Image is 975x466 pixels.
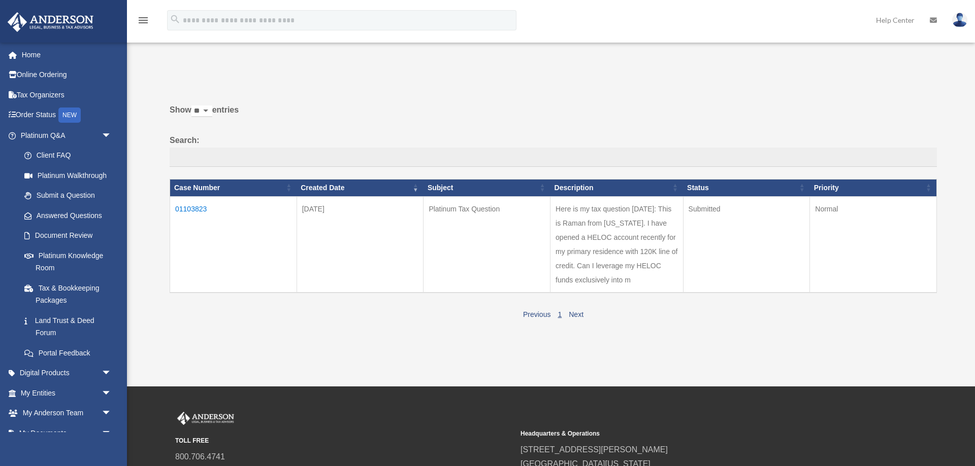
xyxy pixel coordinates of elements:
small: Headquarters & Operations [521,428,859,439]
a: Next [569,310,583,318]
label: Search: [170,133,937,167]
img: Anderson Advisors Platinum Portal [175,412,236,425]
i: menu [137,14,149,26]
span: arrow_drop_down [102,383,122,404]
a: Portal Feedback [14,343,122,363]
input: Search: [170,148,937,167]
td: Normal [810,196,937,293]
span: arrow_drop_down [102,125,122,146]
th: Subject: activate to sort column ascending [424,179,550,196]
a: 1 [558,310,562,318]
th: Description: activate to sort column ascending [550,179,684,196]
td: 01103823 [170,196,297,293]
th: Status: activate to sort column ascending [683,179,810,196]
a: Platinum Knowledge Room [14,245,122,278]
label: Show entries [170,103,937,127]
span: arrow_drop_down [102,403,122,424]
select: Showentries [191,105,212,117]
a: My Documentsarrow_drop_down [7,423,127,443]
td: Here is my tax question [DATE]: This is Raman from [US_STATE]. I have opened a HELOC account rece... [550,196,684,293]
a: [STREET_ADDRESS][PERSON_NAME] [521,445,668,454]
a: Tax Organizers [7,85,127,105]
img: Anderson Advisors Platinum Portal [5,12,96,32]
a: Platinum Walkthrough [14,165,122,186]
th: Created Date: activate to sort column ascending [297,179,424,196]
a: Answered Questions [14,205,117,226]
a: Order StatusNEW [7,105,127,126]
div: NEW [58,107,81,123]
span: arrow_drop_down [102,363,122,384]
a: Submit a Question [14,186,122,206]
a: Platinum Q&Aarrow_drop_down [7,125,122,146]
th: Case Number: activate to sort column ascending [170,179,297,196]
a: Previous [523,310,550,318]
td: Platinum Tax Question [424,196,550,293]
a: Home [7,45,127,65]
a: Digital Productsarrow_drop_down [7,363,127,383]
td: [DATE] [297,196,424,293]
th: Priority: activate to sort column ascending [810,179,937,196]
a: My Entitiesarrow_drop_down [7,383,127,403]
td: Submitted [683,196,810,293]
a: Land Trust & Deed Forum [14,310,122,343]
a: 800.706.4741 [175,452,225,461]
a: Document Review [14,226,122,246]
a: Client FAQ [14,146,122,166]
a: My Anderson Teamarrow_drop_down [7,403,127,423]
small: TOLL FREE [175,436,513,446]
img: User Pic [952,13,967,27]
a: Online Ordering [7,65,127,85]
i: search [170,14,181,25]
a: menu [137,18,149,26]
a: Tax & Bookkeeping Packages [14,278,122,310]
span: arrow_drop_down [102,423,122,444]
